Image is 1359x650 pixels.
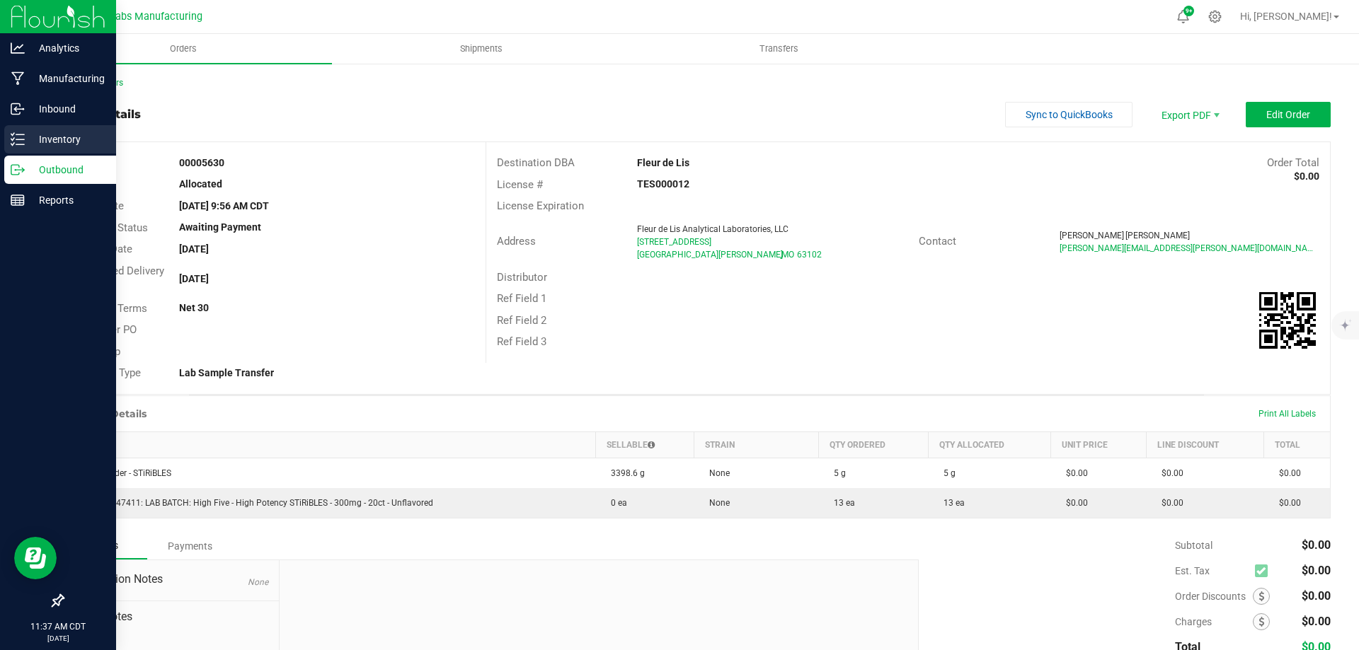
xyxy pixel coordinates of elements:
[740,42,818,55] span: Transfers
[74,608,268,625] span: Order Notes
[441,42,522,55] span: Shipments
[34,34,332,64] a: Orders
[11,193,25,207] inline-svg: Reports
[1302,615,1331,628] span: $0.00
[1206,10,1224,23] div: Manage settings
[1255,561,1274,580] span: Calculate excise tax
[781,250,794,260] span: MO
[637,250,783,260] span: [GEOGRAPHIC_DATA][PERSON_NAME]
[6,633,110,644] p: [DATE]
[827,498,855,508] span: 13 ea
[179,243,209,255] strong: [DATE]
[1146,431,1263,458] th: Line Discount
[497,199,584,212] span: License Expiration
[1175,540,1212,551] span: Subtotal
[1259,292,1316,349] img: Scan me!
[936,468,956,478] span: 5 g
[1060,231,1124,240] span: [PERSON_NAME]
[797,250,822,260] span: 63102
[87,11,202,23] span: Teal Labs Manufacturing
[74,265,164,294] span: Requested Delivery Date
[497,292,546,305] span: Ref Field 1
[1258,409,1316,419] span: Print All Labels
[1175,565,1249,576] span: Est. Tax
[936,498,965,508] span: 13 ea
[1272,498,1301,508] span: $0.00
[1294,170,1319,182] strong: $0.00
[694,431,818,458] th: Strain
[1175,616,1253,627] span: Charges
[25,131,110,148] p: Inventory
[1302,589,1331,603] span: $0.00
[497,335,546,348] span: Ref Field 3
[1147,102,1232,127] li: Export PDF
[1263,431,1330,458] th: Total
[179,157,224,168] strong: 00005630
[11,132,25,146] inline-svg: Inventory
[1005,102,1132,127] button: Sync to QuickBooks
[179,200,269,211] strong: [DATE] 9:56 AM CDT
[637,237,711,247] span: [STREET_ADDRESS]
[1175,591,1253,602] span: Order Discounts
[1050,431,1146,458] th: Unit Price
[1302,538,1331,552] span: $0.00
[179,367,274,378] strong: Lab Sample Transfer
[1059,468,1088,478] span: $0.00
[818,431,928,458] th: Qty Ordered
[780,250,781,260] span: ,
[74,571,268,588] span: Destination Notes
[928,431,1050,458] th: Qty Allocated
[25,100,110,117] p: Inbound
[25,192,110,209] p: Reports
[1267,156,1319,169] span: Order Total
[179,221,261,233] strong: Awaiting Payment
[1059,498,1088,508] span: $0.00
[25,161,110,178] p: Outbound
[11,41,25,55] inline-svg: Analytics
[14,537,57,579] iframe: Resource center
[702,468,730,478] span: None
[1240,11,1332,22] span: Hi, [PERSON_NAME]!
[179,302,209,313] strong: Net 30
[11,163,25,177] inline-svg: Outbound
[637,157,689,168] strong: Fleur de Lis
[604,468,645,478] span: 3398.6 g
[827,468,846,478] span: 5 g
[497,178,543,191] span: License #
[1272,468,1301,478] span: $0.00
[637,224,789,234] span: Fleur de Lis Analytical Laboratories, LLC
[1154,498,1183,508] span: $0.00
[1302,564,1331,577] span: $0.00
[179,273,209,284] strong: [DATE]
[147,533,232,559] div: Payments
[11,102,25,116] inline-svg: Inbound
[1125,231,1190,240] span: [PERSON_NAME]
[332,34,630,64] a: Shipments
[1026,109,1113,120] span: Sync to QuickBooks
[1154,468,1183,478] span: $0.00
[595,431,694,458] th: Sellable
[1186,8,1192,14] span: 9+
[64,431,596,458] th: Item
[72,498,433,508] span: M00002047411: LAB BATCH: High Five - High Potency STiRiBLES - 300mg - 20ct - Unflavored
[1060,243,1321,253] span: [PERSON_NAME][EMAIL_ADDRESS][PERSON_NAME][DOMAIN_NAME]
[497,235,536,248] span: Address
[637,178,689,190] strong: TES000012
[497,314,546,327] span: Ref Field 2
[25,40,110,57] p: Analytics
[72,468,171,478] span: Bulk Powder - STiRiBLES
[25,70,110,87] p: Manufacturing
[179,178,222,190] strong: Allocated
[919,235,956,248] span: Contact
[604,498,627,508] span: 0 ea
[1246,102,1331,127] button: Edit Order
[151,42,216,55] span: Orders
[702,498,730,508] span: None
[1259,292,1316,349] qrcode: 00005630
[6,620,110,633] p: 11:37 AM CDT
[1266,109,1310,120] span: Edit Order
[248,577,268,587] span: None
[630,34,928,64] a: Transfers
[497,271,547,284] span: Distributor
